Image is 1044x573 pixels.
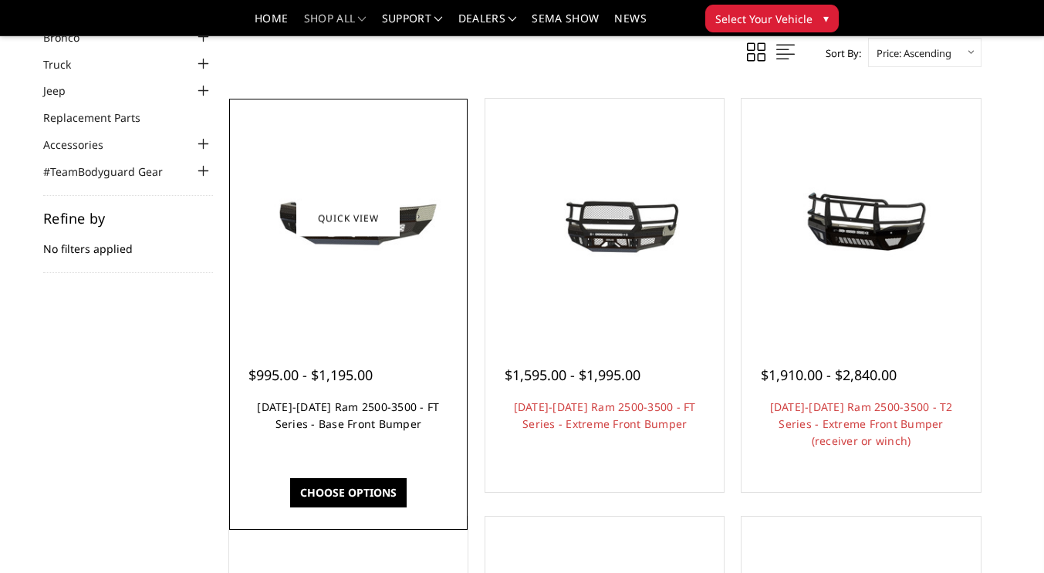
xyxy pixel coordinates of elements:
[745,164,976,272] img: 2019-2025 Ram 2500-3500 - T2 Series - Extreme Front Bumper (receiver or winch)
[43,56,90,72] a: Truck
[715,11,813,27] span: Select Your Vehicle
[43,110,160,126] a: Replacement Parts
[257,399,439,431] a: [DATE]-[DATE] Ram 2500-3500 - FT Series - Base Front Bumper
[817,42,861,65] label: Sort By:
[248,366,373,384] span: $995.00 - $1,195.00
[532,13,599,35] a: SEMA Show
[233,164,464,272] img: 2019-2025 Ram 2500-3500 - FT Series - Base Front Bumper
[43,211,213,225] h5: Refine by
[489,103,720,333] a: 2019-2025 Ram 2500-3500 - FT Series - Extreme Front Bumper 2019-2025 Ram 2500-3500 - FT Series - ...
[514,399,696,431] a: [DATE]-[DATE] Ram 2500-3500 - FT Series - Extreme Front Bumper
[382,13,443,35] a: Support
[43,137,123,153] a: Accessories
[505,366,640,384] span: $1,595.00 - $1,995.00
[43,83,85,99] a: Jeep
[43,29,99,46] a: Bronco
[255,13,288,35] a: Home
[43,211,213,273] div: No filters applied
[614,13,646,35] a: News
[290,478,407,507] a: Choose Options
[43,163,182,180] a: #TeamBodyguard Gear
[296,200,400,236] a: Quick view
[304,13,367,35] a: shop all
[823,10,829,26] span: ▾
[233,103,464,333] a: 2019-2025 Ram 2500-3500 - FT Series - Base Front Bumper
[705,5,839,32] button: Select Your Vehicle
[770,399,953,448] a: [DATE]-[DATE] Ram 2500-3500 - T2 Series - Extreme Front Bumper (receiver or winch)
[761,366,897,384] span: $1,910.00 - $2,840.00
[745,103,976,333] a: 2019-2025 Ram 2500-3500 - T2 Series - Extreme Front Bumper (receiver or winch) 2019-2025 Ram 2500...
[458,13,517,35] a: Dealers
